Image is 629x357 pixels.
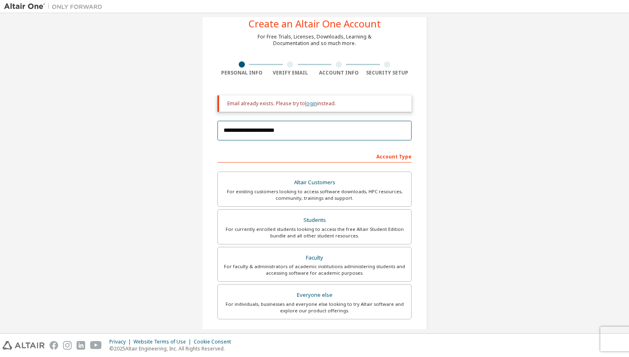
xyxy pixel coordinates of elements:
[109,345,236,352] p: © 2025 Altair Engineering, Inc. All Rights Reserved.
[50,341,58,350] img: facebook.svg
[223,177,406,188] div: Altair Customers
[90,341,102,350] img: youtube.svg
[194,339,236,345] div: Cookie Consent
[266,70,315,76] div: Verify Email
[223,188,406,201] div: For existing customers looking to access software downloads, HPC resources, community, trainings ...
[2,341,45,350] img: altair_logo.svg
[223,263,406,276] div: For faculty & administrators of academic institutions administering students and accessing softwa...
[223,289,406,301] div: Everyone else
[63,341,72,350] img: instagram.svg
[314,70,363,76] div: Account Info
[133,339,194,345] div: Website Terms of Use
[109,339,133,345] div: Privacy
[223,252,406,264] div: Faculty
[227,100,405,107] div: Email already exists. Please try to instead.
[217,70,266,76] div: Personal Info
[249,19,381,29] div: Create an Altair One Account
[363,70,412,76] div: Security Setup
[223,215,406,226] div: Students
[223,301,406,314] div: For individuals, businesses and everyone else looking to try Altair software and explore our prod...
[223,226,406,239] div: For currently enrolled students looking to access the free Altair Student Edition bundle and all ...
[4,2,106,11] img: Altair One
[305,100,317,107] a: login
[217,149,412,163] div: Account Type
[258,34,371,47] div: For Free Trials, Licenses, Downloads, Learning & Documentation and so much more.
[77,341,85,350] img: linkedin.svg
